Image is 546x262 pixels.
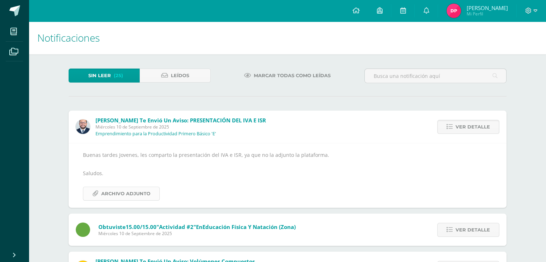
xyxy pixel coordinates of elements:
input: Busca una notificación aquí [365,69,506,83]
span: [PERSON_NAME] [466,4,508,11]
span: Mi Perfil [466,11,508,17]
span: Leídos [171,69,189,82]
span: Archivo Adjunto [101,187,150,200]
span: 15.00/15.00 [126,223,157,230]
a: Marcar todas como leídas [235,69,340,83]
div: Buenas tardes Jovenes, les comparto la presentación del IVA e ISR, ya que no la adjunto la plataf... [83,150,492,201]
a: Sin leer(25) [69,69,140,83]
span: "Actividad #2" [157,223,196,230]
span: Miércoles 10 de Septiembre de 2025 [98,230,296,237]
span: Miércoles 10 de Septiembre de 2025 [95,124,266,130]
span: Ver detalle [456,223,490,237]
p: Emprendimiento para la Productividad Primero Básico 'E' [95,131,216,137]
span: Ver detalle [456,120,490,134]
span: Educación Física y Natación (Zona) [202,223,296,230]
span: (25) [114,69,123,82]
img: 59f2ec22ffdda252c69cec5c330313cb.png [447,4,461,18]
span: [PERSON_NAME] te envió un aviso: PRESENTACIÓN DEL IVA E ISR [95,117,266,124]
a: Archivo Adjunto [83,187,160,201]
span: Marcar todas como leídas [254,69,331,82]
a: Leídos [140,69,211,83]
span: Obtuviste en [98,223,296,230]
img: eaa624bfc361f5d4e8a554d75d1a3cf6.png [76,120,90,134]
span: Sin leer [88,69,111,82]
span: Notificaciones [37,31,100,45]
